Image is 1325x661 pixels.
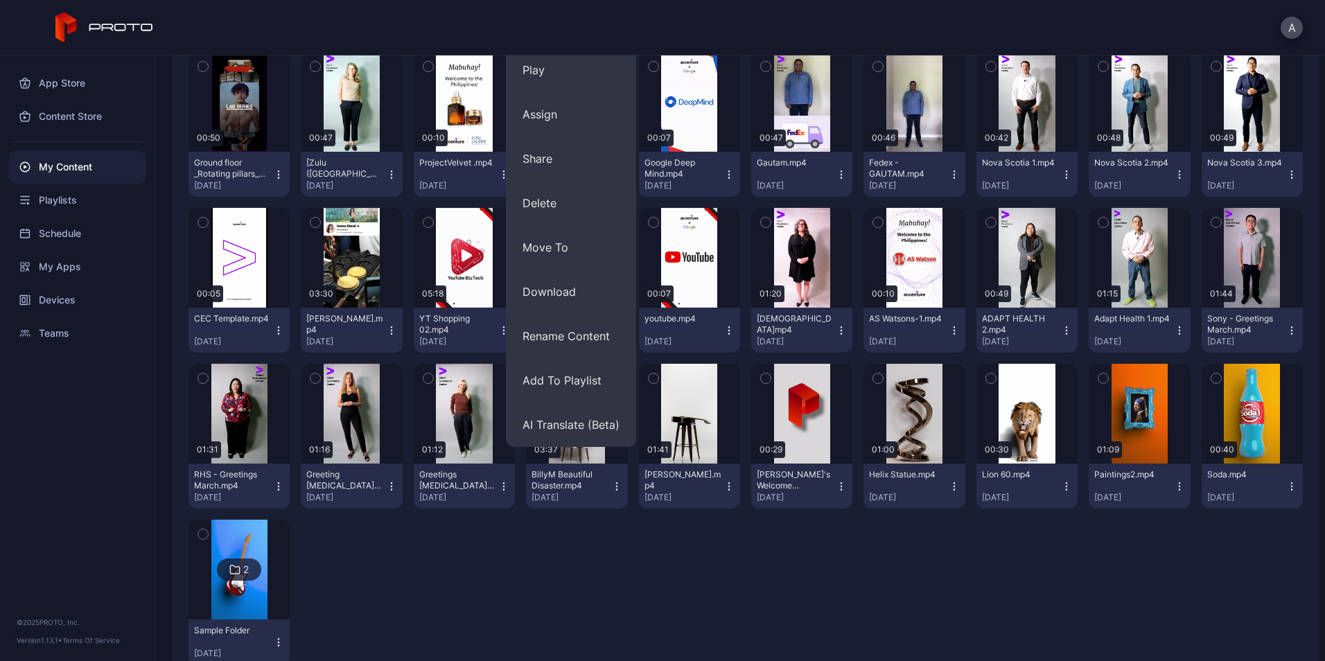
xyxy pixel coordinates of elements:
[644,157,721,179] div: Google Deep Mind.mp4
[976,464,1078,509] button: Lion 60.mp4[DATE]
[306,180,385,191] div: [DATE]
[188,308,290,353] button: CEC Template.mp4[DATE]
[1207,469,1283,480] div: Soda.mp4
[506,181,636,225] button: Delete
[982,469,1058,480] div: Lion 60.mp4
[644,492,723,503] div: [DATE]
[1089,152,1190,197] button: Nova Scotia 2.mp4[DATE]
[306,313,383,335] div: Ivana.mp4
[757,313,833,335] div: Adventist.mp4
[419,157,495,168] div: ProjectVelvet .mp4
[1207,313,1283,335] div: Sony - Greetings March.mp4
[506,403,636,447] button: AI Translate (Beta)
[306,157,383,179] div: [Zulu (South Africa)] Open AI.mp4
[8,317,146,350] a: Teams
[419,492,498,503] div: [DATE]
[1094,157,1170,168] div: Nova Scotia 2.mp4
[751,152,852,197] button: Gautam.mp4[DATE]
[194,313,270,324] div: CEC Template.mp4
[982,492,1061,503] div: [DATE]
[188,464,290,509] button: RHS - Greetings March.mp4[DATE]
[301,308,402,353] button: [PERSON_NAME].mp4[DATE]
[8,217,146,250] a: Schedule
[506,314,636,358] button: Rename Content
[243,563,249,576] div: 2
[863,308,965,353] button: AS Watsons-1.mp4[DATE]
[419,180,498,191] div: [DATE]
[194,492,273,503] div: [DATE]
[869,469,945,480] div: Helix Statue.mp4
[8,250,146,283] a: My Apps
[532,492,611,503] div: [DATE]
[8,67,146,100] a: App Store
[506,136,636,181] button: Share
[1202,152,1303,197] button: Nova Scotia 3.mp4[DATE]
[751,308,852,353] button: [DEMOGRAPHIC_DATA]mp4[DATE]
[863,464,965,509] button: Helix Statue.mp4[DATE]
[757,180,836,191] div: [DATE]
[414,152,515,197] button: ProjectVelvet .mp4[DATE]
[982,157,1058,168] div: Nova Scotia 1.mp4
[869,157,945,179] div: Fedex - GAUTAM.mp4
[1207,336,1286,347] div: [DATE]
[194,625,270,636] div: Sample Folder
[1202,464,1303,509] button: Soda.mp4[DATE]
[863,152,965,197] button: Fedex - GAUTAM.mp4[DATE]
[8,150,146,184] div: My Content
[644,469,721,491] div: BillyM Silhouette.mp4
[982,180,1061,191] div: [DATE]
[8,100,146,133] a: Content Store
[17,636,62,644] span: Version 1.13.1 •
[976,152,1078,197] button: Nova Scotia 1.mp4[DATE]
[982,336,1061,347] div: [DATE]
[869,492,948,503] div: [DATE]
[506,92,636,136] button: Assign
[532,469,608,491] div: BillyM Beautiful Disaster.mp4
[419,313,495,335] div: YT Shopping 02.mp4
[17,617,138,628] div: © 2025 PROTO, Inc.
[644,336,723,347] div: [DATE]
[869,313,945,324] div: AS Watsons-1.mp4
[306,492,385,503] div: [DATE]
[1207,492,1286,503] div: [DATE]
[639,464,740,509] button: [PERSON_NAME].mp4[DATE]
[419,469,495,491] div: Greetings Cambia - Aimee.mp4
[188,152,290,197] button: Ground floor _Rotating pillars_ center screen.mp4[DATE]
[644,180,723,191] div: [DATE]
[1202,308,1303,353] button: Sony - Greetings March.mp4[DATE]
[414,464,515,509] button: Greetings [MEDICAL_DATA] - [PERSON_NAME].mp4[DATE]
[757,492,836,503] div: [DATE]
[1207,157,1283,168] div: Nova Scotia 3.mp4
[506,225,636,270] button: Move To
[976,308,1078,353] button: ADAPT HEALTH 2.mp4[DATE]
[414,308,515,353] button: YT Shopping 02.mp4[DATE]
[306,469,383,491] div: Greeting Cambia - Beth.mp4
[1094,469,1170,480] div: Paintings2.mp4
[506,270,636,314] button: Download
[506,48,636,92] button: Play
[1094,492,1173,503] div: [DATE]
[869,336,948,347] div: [DATE]
[644,313,721,324] div: youtube.mp4
[757,469,833,491] div: David's Welcome Video.mp4
[1207,180,1286,191] div: [DATE]
[757,336,836,347] div: [DATE]
[194,157,270,179] div: Ground floor _Rotating pillars_ center screen.mp4
[194,180,273,191] div: [DATE]
[639,308,740,353] button: youtube.mp4[DATE]
[301,464,402,509] button: Greeting [MEDICAL_DATA] - [PERSON_NAME].mp4[DATE]
[8,184,146,217] div: Playlists
[8,283,146,317] a: Devices
[757,157,833,168] div: Gautam.mp4
[639,152,740,197] button: Google Deep Mind.mp4[DATE]
[1094,313,1170,324] div: Adapt Health 1.mp4
[1094,336,1173,347] div: [DATE]
[194,336,273,347] div: [DATE]
[1089,308,1190,353] button: Adapt Health 1.mp4[DATE]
